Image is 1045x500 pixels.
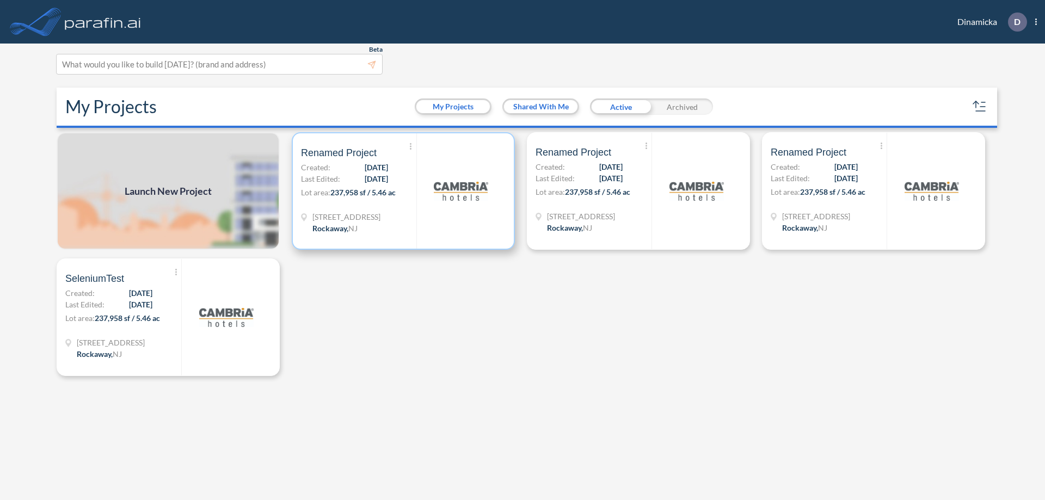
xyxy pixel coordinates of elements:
[536,187,565,196] span: Lot area:
[416,100,490,113] button: My Projects
[65,299,104,310] span: Last Edited:
[818,223,827,232] span: NJ
[65,272,124,285] span: SeleniumTest
[599,172,623,184] span: [DATE]
[782,223,818,232] span: Rockaway ,
[834,172,858,184] span: [DATE]
[77,349,113,359] span: Rockaway ,
[125,184,212,199] span: Launch New Project
[330,188,396,197] span: 237,958 sf / 5.46 ac
[1014,17,1021,27] p: D
[301,162,330,173] span: Created:
[782,211,850,222] span: 321 Mt Hope Ave
[77,348,122,360] div: Rockaway, NJ
[771,172,810,184] span: Last Edited:
[65,96,157,117] h2: My Projects
[771,161,800,172] span: Created:
[57,132,280,250] a: Launch New Project
[129,299,152,310] span: [DATE]
[312,224,348,233] span: Rockaway ,
[365,173,388,184] span: [DATE]
[583,223,592,232] span: NJ
[536,146,611,159] span: Renamed Project
[113,349,122,359] span: NJ
[129,287,152,299] span: [DATE]
[57,132,280,250] img: add
[312,223,358,234] div: Rockaway, NJ
[941,13,1037,32] div: Dinamicka
[536,161,565,172] span: Created:
[547,222,592,233] div: Rockaway, NJ
[65,287,95,299] span: Created:
[301,188,330,197] span: Lot area:
[65,313,95,323] span: Lot area:
[312,211,380,223] span: 321 Mt Hope Ave
[63,11,143,33] img: logo
[669,164,724,218] img: logo
[547,223,583,232] span: Rockaway ,
[905,164,959,218] img: logo
[434,164,488,218] img: logo
[199,290,254,344] img: logo
[348,224,358,233] span: NJ
[971,98,988,115] button: sort
[771,187,800,196] span: Lot area:
[590,98,651,115] div: Active
[565,187,630,196] span: 237,958 sf / 5.46 ac
[800,187,865,196] span: 237,958 sf / 5.46 ac
[301,146,377,159] span: Renamed Project
[599,161,623,172] span: [DATE]
[771,146,846,159] span: Renamed Project
[77,337,145,348] span: 321 Mt Hope Ave
[301,173,340,184] span: Last Edited:
[547,211,615,222] span: 321 Mt Hope Ave
[536,172,575,184] span: Last Edited:
[369,45,383,54] span: Beta
[95,313,160,323] span: 237,958 sf / 5.46 ac
[365,162,388,173] span: [DATE]
[782,222,827,233] div: Rockaway, NJ
[834,161,858,172] span: [DATE]
[504,100,577,113] button: Shared With Me
[651,98,713,115] div: Archived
